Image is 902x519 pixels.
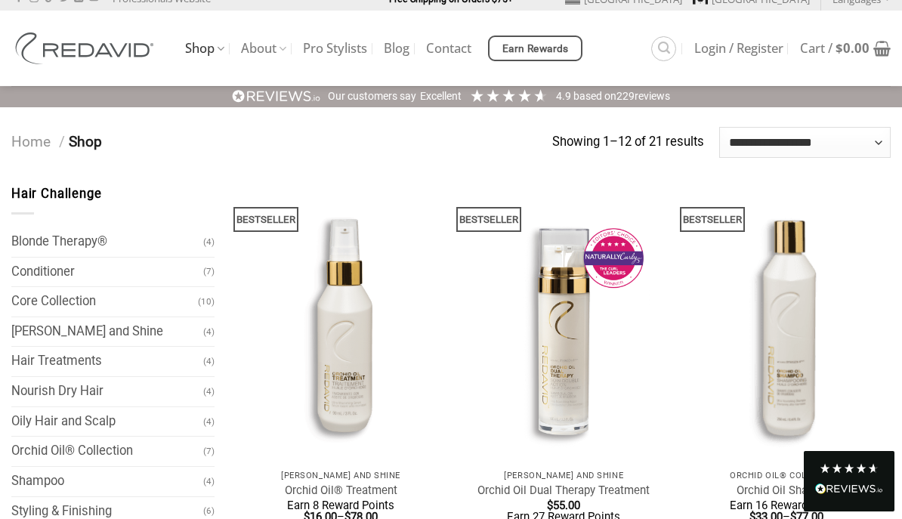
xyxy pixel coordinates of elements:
[203,438,215,465] span: (7)
[384,35,409,62] a: Blog
[203,258,215,285] span: (7)
[59,133,65,150] span: /
[287,499,394,512] span: Earn 8 Reward Points
[547,499,580,512] bdi: 55.00
[683,184,891,462] img: REDAVID Orchid Oil Shampoo
[804,451,894,511] div: Read All Reviews
[11,133,51,150] a: Home
[11,32,162,64] img: REDAVID Salon Products | United States
[203,348,215,375] span: (4)
[488,36,582,61] a: Earn Rewards
[236,184,445,462] a: Orchid Oil® Treatment
[469,88,548,103] div: 4.91 Stars
[11,187,102,201] span: Hair Challenge
[502,41,569,57] span: Earn Rewards
[694,35,783,62] a: Login / Register
[11,407,203,437] a: Oily Hair and Scalp
[426,35,471,62] a: Contact
[800,32,891,65] a: Cart / $0.00
[420,89,462,104] div: Excellent
[232,89,321,103] img: REVIEWS.io
[573,90,616,102] span: Based on
[836,39,870,57] bdi: 0.00
[467,471,660,480] p: [PERSON_NAME] and Shine
[303,35,367,62] a: Pro Stylists
[683,184,891,462] a: Orchid Oil Shampoo
[11,258,203,287] a: Conditioner
[11,437,203,466] a: Orchid Oil® Collection
[203,409,215,435] span: (4)
[635,90,670,102] span: reviews
[616,90,635,102] span: 229
[244,471,437,480] p: [PERSON_NAME] and Shine
[203,319,215,345] span: (4)
[459,184,668,462] img: REDAVID Orchid Oil Dual Therapy ~ Award Winning Curl Care
[737,483,837,498] a: Orchid Oil Shampoo
[552,132,704,153] p: Showing 1–12 of 21 results
[651,36,676,61] a: Search
[11,317,203,347] a: [PERSON_NAME] and Shine
[11,287,198,317] a: Core Collection
[11,227,203,257] a: Blonde Therapy®
[236,184,445,462] img: REDAVID Orchid Oil Treatment 90ml
[547,499,553,512] span: $
[11,467,203,496] a: Shampoo
[11,131,552,154] nav: Shop
[815,483,883,494] img: REVIEWS.io
[800,42,870,54] span: Cart /
[203,229,215,255] span: (4)
[477,483,650,498] a: Orchid Oil Dual Therapy Treatment
[719,127,891,157] select: Shop order
[11,347,203,376] a: Hair Treatments
[459,184,668,462] a: Orchid Oil Dual Therapy Treatment
[241,34,286,63] a: About
[836,39,843,57] span: $
[730,499,843,512] span: Earn 16 Reward Points
[285,483,397,498] a: Orchid Oil® Treatment
[328,89,416,104] div: Our customers say
[198,289,215,315] span: (10)
[203,378,215,405] span: (4)
[203,468,215,495] span: (4)
[819,462,879,474] div: 4.8 Stars
[185,34,224,63] a: Shop
[11,377,203,406] a: Nourish Dry Hair
[690,471,884,480] p: Orchid Oil® Collection
[694,42,783,54] span: Login / Register
[815,480,883,500] div: Read All Reviews
[556,90,573,102] span: 4.9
